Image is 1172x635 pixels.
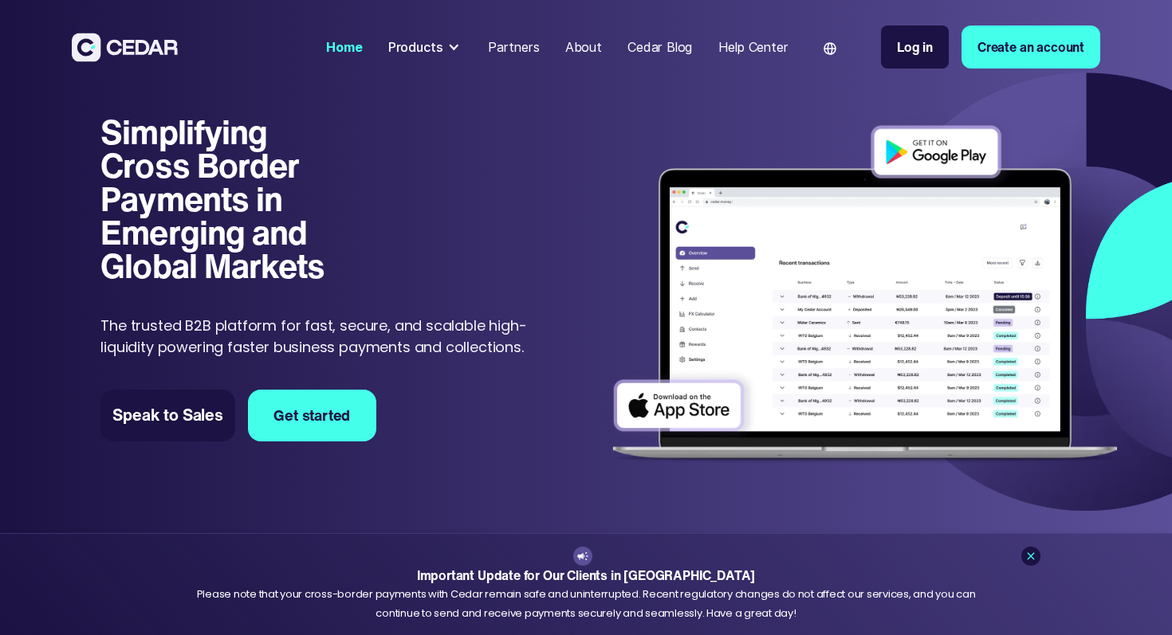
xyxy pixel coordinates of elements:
[100,315,537,358] p: The trusted B2B platform for fast, secure, and scalable high-liquidity powering faster business p...
[100,116,362,283] h1: Simplifying Cross Border Payments in Emerging and Global Markets
[712,29,795,65] a: Help Center
[627,37,692,57] div: Cedar Blog
[488,37,540,57] div: Partners
[881,25,949,69] a: Log in
[388,37,443,57] div: Products
[248,390,376,441] a: Get started
[897,37,933,57] div: Log in
[559,29,608,65] a: About
[824,42,836,55] img: world icon
[482,29,546,65] a: Partners
[565,37,602,57] div: About
[718,37,789,57] div: Help Center
[621,29,698,65] a: Cedar Blog
[382,31,469,63] div: Products
[320,29,368,65] a: Home
[100,390,235,441] a: Speak to Sales
[601,116,1130,475] img: Dashboard of transactions
[962,25,1100,69] a: Create an account
[326,37,362,57] div: Home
